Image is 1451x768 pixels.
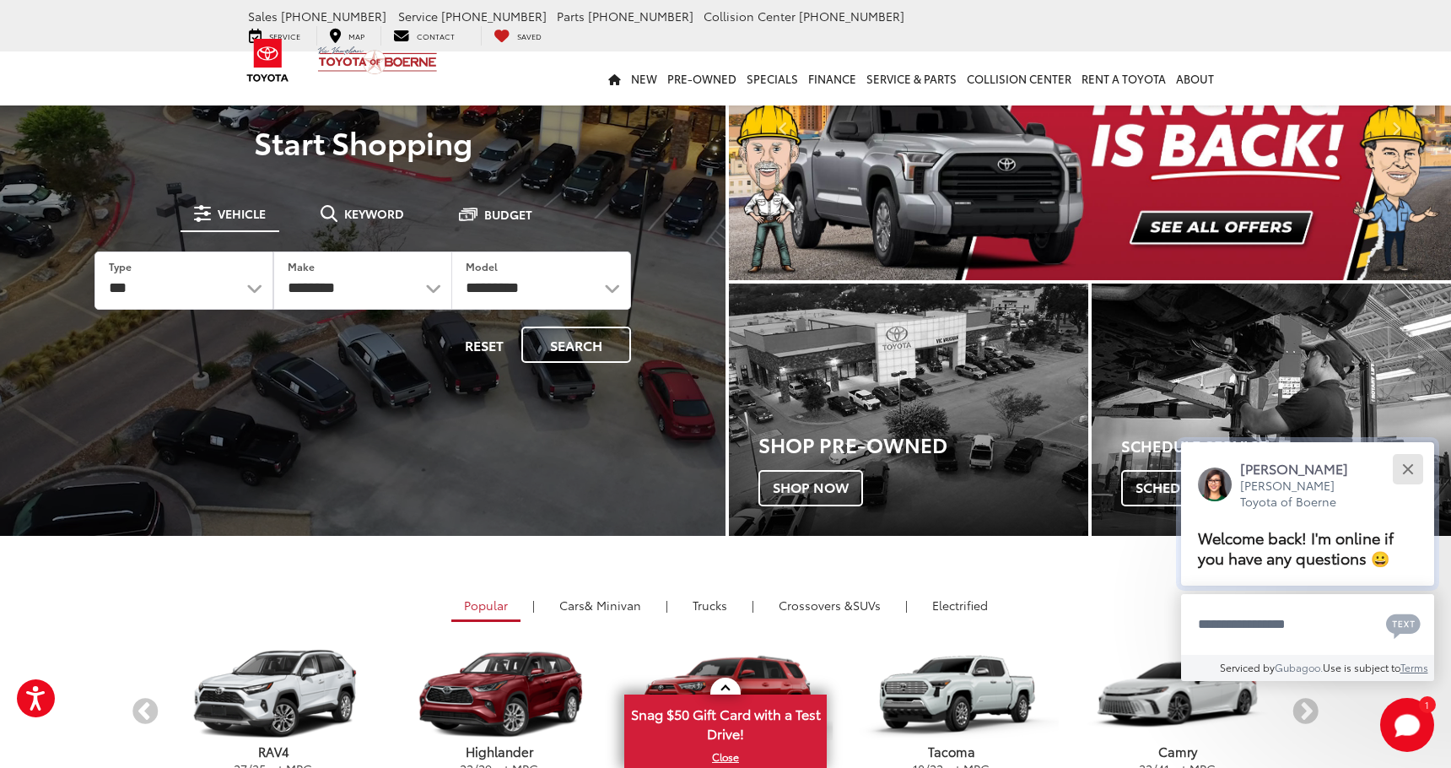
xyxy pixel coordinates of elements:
button: Next [1291,698,1320,727]
button: Chat with SMS [1381,605,1426,643]
svg: Start Chat [1380,698,1434,752]
span: Crossovers & [779,597,853,614]
a: Contact [380,26,467,45]
span: & Minivan [585,597,641,614]
span: Map [348,30,364,41]
div: Toyota [1092,284,1451,535]
button: Click to view next picture. [1343,9,1451,246]
textarea: Type your message [1181,594,1434,655]
button: Close [1389,451,1426,487]
img: Toyota Highlander [392,648,607,739]
li: | [901,597,912,614]
li: | [661,597,672,614]
img: Toyota Camry [1071,648,1286,739]
a: About [1171,51,1219,105]
span: Vehicle [218,208,266,219]
a: Home [603,51,626,105]
span: Schedule Now [1121,470,1258,506]
p: Start Shopping [71,125,655,159]
p: 4Runner [612,742,839,760]
a: Popular [451,591,521,622]
a: Electrified [920,591,1001,619]
span: Parts [557,8,585,24]
img: Toyota RAV4 [166,648,381,739]
span: Service [398,8,438,24]
a: Finance [803,51,861,105]
a: Schedule Service Schedule Now [1092,284,1451,535]
span: [PHONE_NUMBER] [588,8,693,24]
span: 1 [1425,700,1429,708]
a: My Saved Vehicles [481,26,554,45]
label: Type [109,259,132,273]
a: Specials [742,51,803,105]
img: Toyota 4Runner [618,648,833,739]
p: Camry [1065,743,1291,760]
a: Shop Pre-Owned Shop Now [729,284,1088,535]
p: Highlander [386,743,612,760]
span: [PHONE_NUMBER] [281,8,386,24]
a: Collision Center [962,51,1076,105]
img: Toyota Tacoma [844,648,1060,739]
h3: Shop Pre-Owned [758,433,1088,455]
div: Close[PERSON_NAME][PERSON_NAME] Toyota of BoerneWelcome back! I'm online if you have any question... [1181,442,1434,681]
span: Collision Center [704,8,796,24]
span: Shop Now [758,470,863,506]
li: | [747,597,758,614]
span: Snag $50 Gift Card with a Test Drive! [626,696,825,748]
span: Use is subject to [1323,660,1400,674]
span: [PHONE_NUMBER] [441,8,547,24]
svg: Text [1386,612,1421,639]
a: Service [236,26,313,45]
span: [PHONE_NUMBER] [799,8,904,24]
a: Pre-Owned [662,51,742,105]
a: Service & Parts: Opens in a new tab [861,51,962,105]
button: Reset [450,327,518,363]
a: Gubagoo. [1275,660,1323,674]
span: Saved [517,30,542,41]
div: Toyota [729,284,1088,535]
span: Serviced by [1220,660,1275,674]
button: Search [521,327,631,363]
button: Previous [131,698,160,727]
button: Click to view previous picture. [729,9,837,246]
p: Tacoma [839,743,1065,760]
h4: Schedule Service [1121,438,1451,455]
span: Contact [417,30,455,41]
p: [PERSON_NAME] [1240,459,1365,478]
span: Budget [484,208,532,220]
a: SUVs [766,591,893,619]
a: Terms [1400,660,1428,674]
li: | [528,597,539,614]
span: Service [269,30,300,41]
a: New [626,51,662,105]
span: Welcome back! I'm online if you have any questions 😀 [1198,526,1394,569]
label: Make [288,259,315,273]
span: Keyword [344,208,404,219]
a: Map [316,26,377,45]
span: Sales [248,8,278,24]
img: Toyota [236,33,299,88]
p: RAV4 [160,743,386,760]
button: Toggle Chat Window [1380,698,1434,752]
a: Cars [547,591,654,619]
a: Trucks [680,591,740,619]
a: Rent a Toyota [1076,51,1171,105]
label: Model [466,259,498,273]
img: Vic Vaughan Toyota of Boerne [317,46,438,75]
p: [PERSON_NAME] Toyota of Boerne [1240,478,1365,511]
